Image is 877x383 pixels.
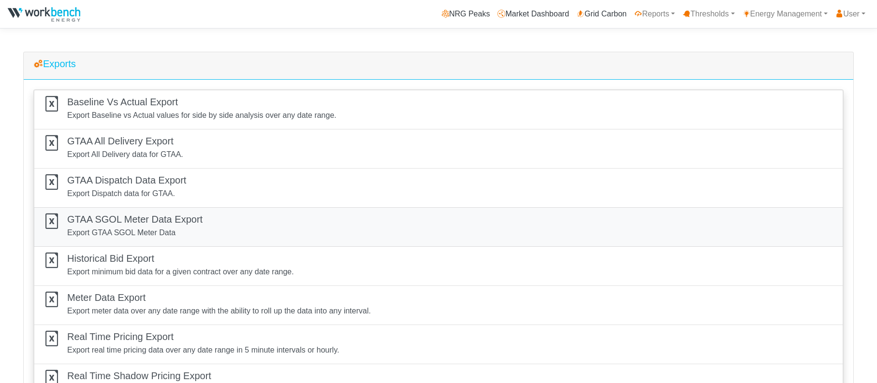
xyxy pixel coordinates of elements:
[67,253,294,264] h5: Historical Bid Export
[832,4,869,24] a: User
[438,4,494,24] a: NRG Peaks
[67,344,339,356] p: Export real time pricing data over any date range in 5 minute intervals or hourly.
[67,370,368,382] h5: Real Time Shadow Pricing Export
[67,96,336,108] h5: Baseline Vs Actual Export
[67,110,336,121] p: Export Baseline vs Actual values for side by side analysis over any date range.
[67,227,203,239] p: Export GTAA SGOL Meter Data
[739,4,832,24] a: Energy Management
[67,149,183,160] p: Export All Delivery data for GTAA.
[33,58,844,70] h5: Exports
[67,266,294,278] p: Export minimum bid data for a given contract over any date range.
[34,129,843,169] a: GTAA All Delivery Export Export All Delivery data for GTAA.
[679,4,738,24] a: Thresholds
[67,213,203,225] h5: GTAA SGOL Meter Data Export
[34,207,843,247] a: GTAA SGOL Meter Data Export Export GTAA SGOL Meter Data
[573,4,630,24] a: Grid Carbon
[34,325,843,364] a: Real Time Pricing Export Export real time pricing data over any date range in 5 minute intervals ...
[34,246,843,286] a: Historical Bid Export Export minimum bid data for a given contract over any date range.
[630,4,679,24] a: Reports
[34,168,843,208] a: GTAA Dispatch Data Export Export Dispatch data for GTAA.
[67,331,339,342] h5: Real Time Pricing Export
[67,188,186,199] p: Export Dispatch data for GTAA.
[67,135,183,147] h5: GTAA All Delivery Export
[8,7,80,22] img: NRGPeaks.png
[34,285,843,325] a: Meter Data Export Export meter data over any date range with the ability to roll up the data into...
[494,4,573,24] a: Market Dashboard
[67,292,371,303] h5: Meter Data Export
[67,174,186,186] h5: GTAA Dispatch Data Export
[67,305,371,317] p: Export meter data over any date range with the ability to roll up the data into any interval.
[34,90,843,129] a: Baseline Vs Actual Export Export Baseline vs Actual values for side by side analysis over any dat...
